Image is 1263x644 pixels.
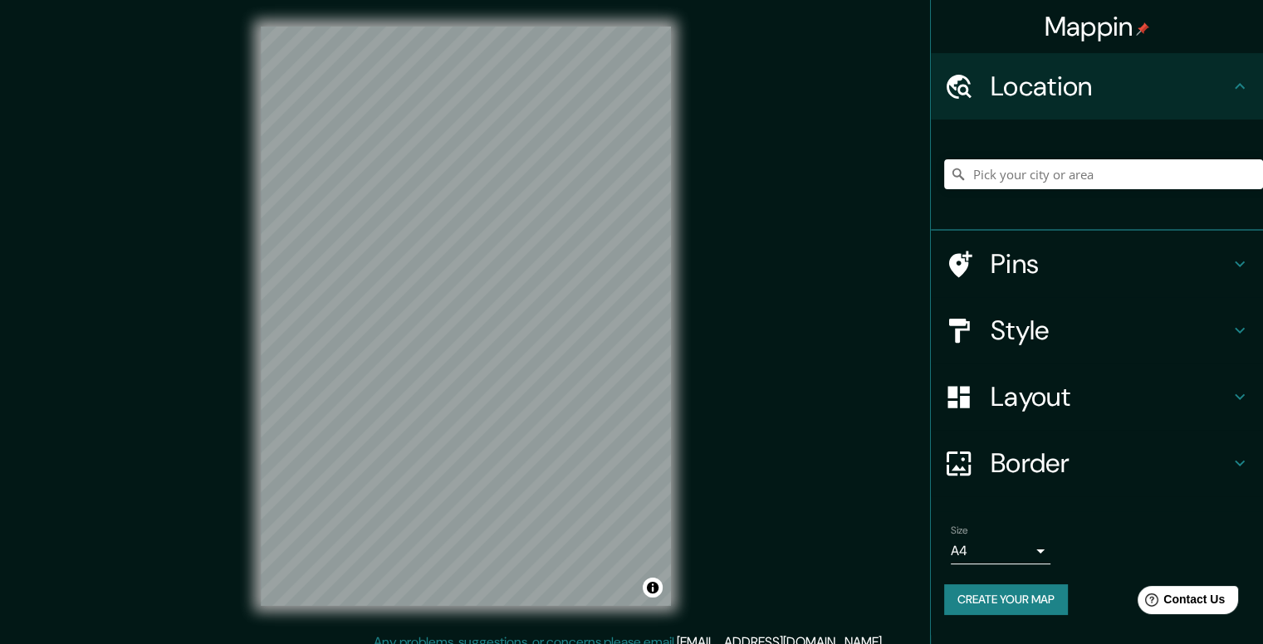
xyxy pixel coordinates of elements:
[991,380,1230,413] h4: Layout
[951,538,1050,564] div: A4
[643,578,663,598] button: Toggle attribution
[991,247,1230,281] h4: Pins
[991,446,1230,480] h4: Border
[931,231,1263,297] div: Pins
[931,430,1263,496] div: Border
[1045,10,1150,43] h4: Mappin
[944,584,1068,615] button: Create your map
[931,53,1263,120] div: Location
[991,70,1230,103] h4: Location
[931,297,1263,363] div: Style
[951,524,968,538] label: Size
[1136,22,1149,36] img: pin-icon.png
[944,159,1263,189] input: Pick your city or area
[1115,579,1245,626] iframe: Help widget launcher
[931,363,1263,430] div: Layout
[991,314,1230,347] h4: Style
[261,27,671,606] canvas: Map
